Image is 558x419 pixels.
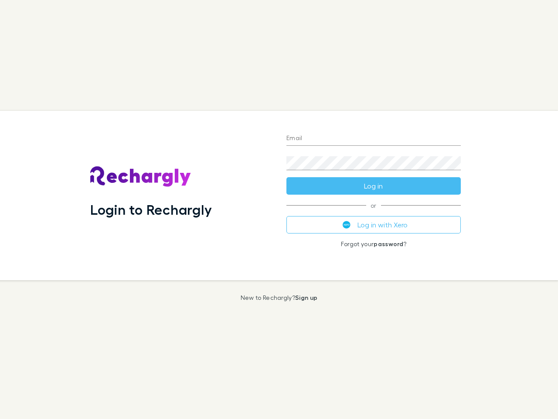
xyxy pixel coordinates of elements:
button: Log in with Xero [286,216,461,234]
a: Sign up [295,294,317,301]
img: Rechargly's Logo [90,166,191,187]
a: password [374,240,403,247]
p: New to Rechargly? [241,294,318,301]
p: Forgot your ? [286,240,461,247]
img: Xero's logo [343,221,350,229]
h1: Login to Rechargly [90,201,212,218]
button: Log in [286,177,461,195]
